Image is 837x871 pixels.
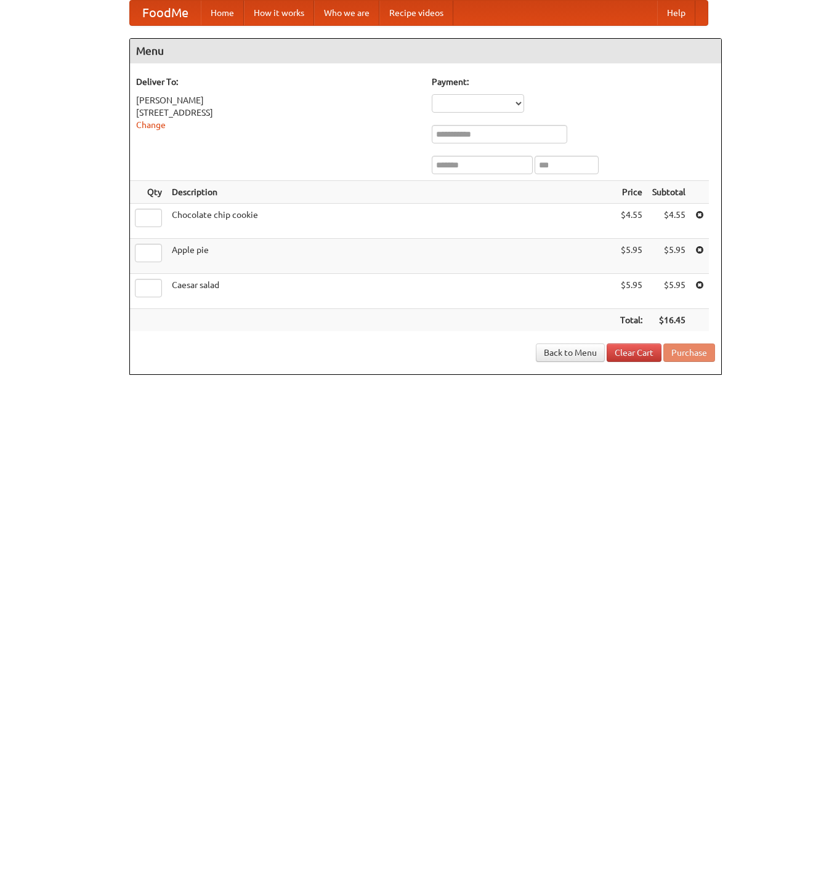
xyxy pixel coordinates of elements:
[607,343,661,362] a: Clear Cart
[136,76,419,88] h5: Deliver To:
[136,106,419,119] div: [STREET_ADDRESS]
[663,343,715,362] button: Purchase
[314,1,379,25] a: Who we are
[167,181,615,204] th: Description
[615,181,647,204] th: Price
[536,343,605,362] a: Back to Menu
[657,1,695,25] a: Help
[167,239,615,274] td: Apple pie
[615,309,647,332] th: Total:
[136,94,419,106] div: [PERSON_NAME]
[647,274,690,309] td: $5.95
[615,274,647,309] td: $5.95
[615,204,647,239] td: $4.55
[615,239,647,274] td: $5.95
[647,181,690,204] th: Subtotal
[647,204,690,239] td: $4.55
[244,1,314,25] a: How it works
[201,1,244,25] a: Home
[647,309,690,332] th: $16.45
[167,204,615,239] td: Chocolate chip cookie
[432,76,715,88] h5: Payment:
[379,1,453,25] a: Recipe videos
[167,274,615,309] td: Caesar salad
[647,239,690,274] td: $5.95
[130,181,167,204] th: Qty
[130,39,721,63] h4: Menu
[130,1,201,25] a: FoodMe
[136,120,166,130] a: Change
